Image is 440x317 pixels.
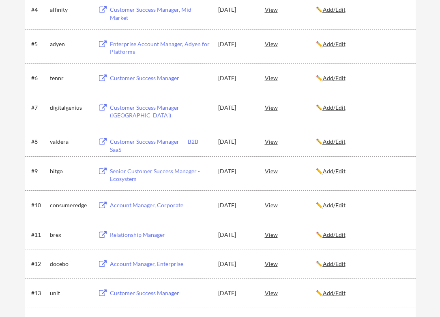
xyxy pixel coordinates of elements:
[265,256,316,271] div: View
[110,201,210,209] div: Account Manager, Corporate
[218,74,254,82] div: [DATE]
[323,202,346,208] u: Add/Edit
[316,289,408,297] div: ✏️
[218,138,254,146] div: [DATE]
[218,104,254,112] div: [DATE]
[110,6,210,21] div: Customer Success Manager, Mid-Market
[110,167,210,183] div: Senior Customer Success Manager - Ecosystem
[50,74,90,82] div: tennr
[265,134,316,149] div: View
[265,164,316,178] div: View
[110,74,210,82] div: Customer Success Manager
[50,104,90,112] div: digitalgenius
[50,201,90,209] div: consumeredge
[316,167,408,175] div: ✏️
[218,6,254,14] div: [DATE]
[265,70,316,85] div: View
[316,201,408,209] div: ✏️
[323,260,346,267] u: Add/Edit
[316,40,408,48] div: ✏️
[50,289,90,297] div: unit
[110,231,210,239] div: Relationship Manager
[323,104,346,111] u: Add/Edit
[31,231,47,239] div: #11
[31,289,47,297] div: #13
[218,231,254,239] div: [DATE]
[323,168,346,174] u: Add/Edit
[31,260,47,268] div: #12
[31,104,47,112] div: #7
[323,138,346,145] u: Add/Edit
[265,227,316,242] div: View
[316,138,408,146] div: ✏️
[31,201,47,209] div: #10
[323,74,346,81] u: Add/Edit
[323,289,346,296] u: Add/Edit
[265,285,316,300] div: View
[316,74,408,82] div: ✏️
[110,40,210,56] div: Enterprise Account Manager, Adyen for Platforms
[50,138,90,146] div: valdera
[50,231,90,239] div: brex
[110,260,210,268] div: Account Manager, Enterprise
[323,231,346,238] u: Add/Edit
[31,138,47,146] div: #8
[218,289,254,297] div: [DATE]
[316,231,408,239] div: ✏️
[218,260,254,268] div: [DATE]
[50,40,90,48] div: adyen
[323,6,346,13] u: Add/Edit
[323,40,346,47] u: Add/Edit
[218,40,254,48] div: [DATE]
[218,201,254,209] div: [DATE]
[218,167,254,175] div: [DATE]
[265,36,316,51] div: View
[110,104,210,119] div: Customer Success Manager ([GEOGRAPHIC_DATA])
[316,6,408,14] div: ✏️
[31,167,47,175] div: #9
[316,104,408,112] div: ✏️
[31,74,47,82] div: #6
[50,260,90,268] div: docebo
[265,100,316,115] div: View
[31,6,47,14] div: #4
[110,138,210,153] div: Customer Success Manager — B2B SaaS
[50,167,90,175] div: bitgo
[316,260,408,268] div: ✏️
[265,198,316,212] div: View
[110,289,210,297] div: Customer Success Manager
[265,2,316,17] div: View
[31,40,47,48] div: #5
[50,6,90,14] div: affinity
